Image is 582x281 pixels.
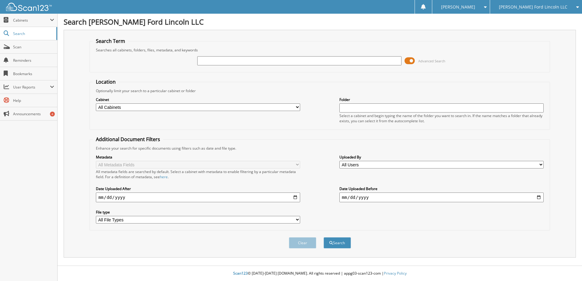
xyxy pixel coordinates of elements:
[339,113,544,123] div: Select a cabinet and begin typing the name of the folder you want to search in. If the name match...
[13,98,54,103] span: Help
[418,59,445,63] span: Advanced Search
[6,3,52,11] img: scan123-logo-white.svg
[50,112,55,116] div: 4
[58,266,582,281] div: © [DATE]-[DATE] [DOMAIN_NAME]. All rights reserved | appg03-scan123-com |
[13,111,54,116] span: Announcements
[64,17,576,27] h1: Search [PERSON_NAME] Ford Lincoln LLC
[13,44,54,50] span: Scan
[93,47,547,53] div: Searches all cabinets, folders, files, metadata, and keywords
[96,97,300,102] label: Cabinet
[13,18,50,23] span: Cabinets
[324,237,351,248] button: Search
[13,58,54,63] span: Reminders
[499,5,567,9] span: [PERSON_NAME] Ford Lincoln LLC
[13,31,53,36] span: Search
[339,193,544,202] input: end
[96,169,300,179] div: All metadata fields are searched by default. Select a cabinet with metadata to enable filtering b...
[13,85,50,90] span: User Reports
[96,154,300,160] label: Metadata
[233,271,248,276] span: Scan123
[160,174,168,179] a: here
[96,193,300,202] input: start
[384,271,407,276] a: Privacy Policy
[552,252,582,281] iframe: Chat Widget
[339,186,544,191] label: Date Uploaded Before
[96,186,300,191] label: Date Uploaded After
[289,237,316,248] button: Clear
[96,210,300,215] label: File type
[93,78,119,85] legend: Location
[93,146,547,151] div: Enhance your search for specific documents using filters such as date and file type.
[93,88,547,93] div: Optionally limit your search to a particular cabinet or folder
[339,97,544,102] label: Folder
[13,71,54,76] span: Bookmarks
[339,154,544,160] label: Uploaded By
[93,136,163,143] legend: Additional Document Filters
[93,38,128,44] legend: Search Term
[441,5,475,9] span: [PERSON_NAME]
